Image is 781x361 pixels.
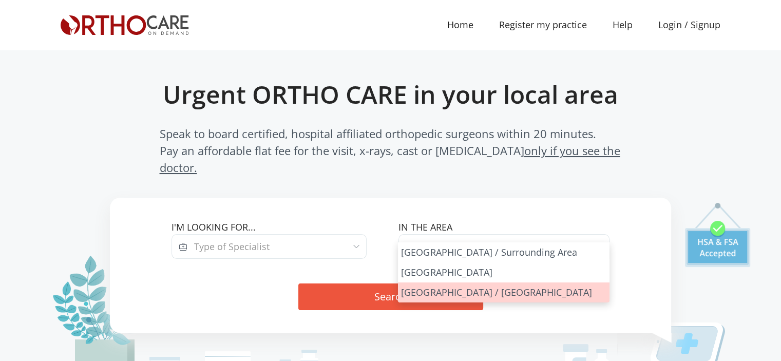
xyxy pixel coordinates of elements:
[398,262,609,282] li: [GEOGRAPHIC_DATA]
[434,13,486,36] a: Home
[398,220,609,234] label: In the area
[645,18,733,32] a: Login / Signup
[600,13,645,36] a: Help
[133,80,649,109] h1: Urgent ORTHO CARE in your local area
[298,283,483,310] button: Search
[406,240,481,253] span: Please Select City
[398,242,609,262] li: [GEOGRAPHIC_DATA] / Surrounding Area
[172,220,383,234] label: I'm looking for...
[486,13,600,36] a: Register my practice
[398,282,609,302] li: [GEOGRAPHIC_DATA] / [GEOGRAPHIC_DATA]
[160,125,622,176] span: Speak to board certified, hospital affiliated orthopedic surgeons within 20 minutes. Pay an affor...
[194,240,270,253] span: Type of Specialist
